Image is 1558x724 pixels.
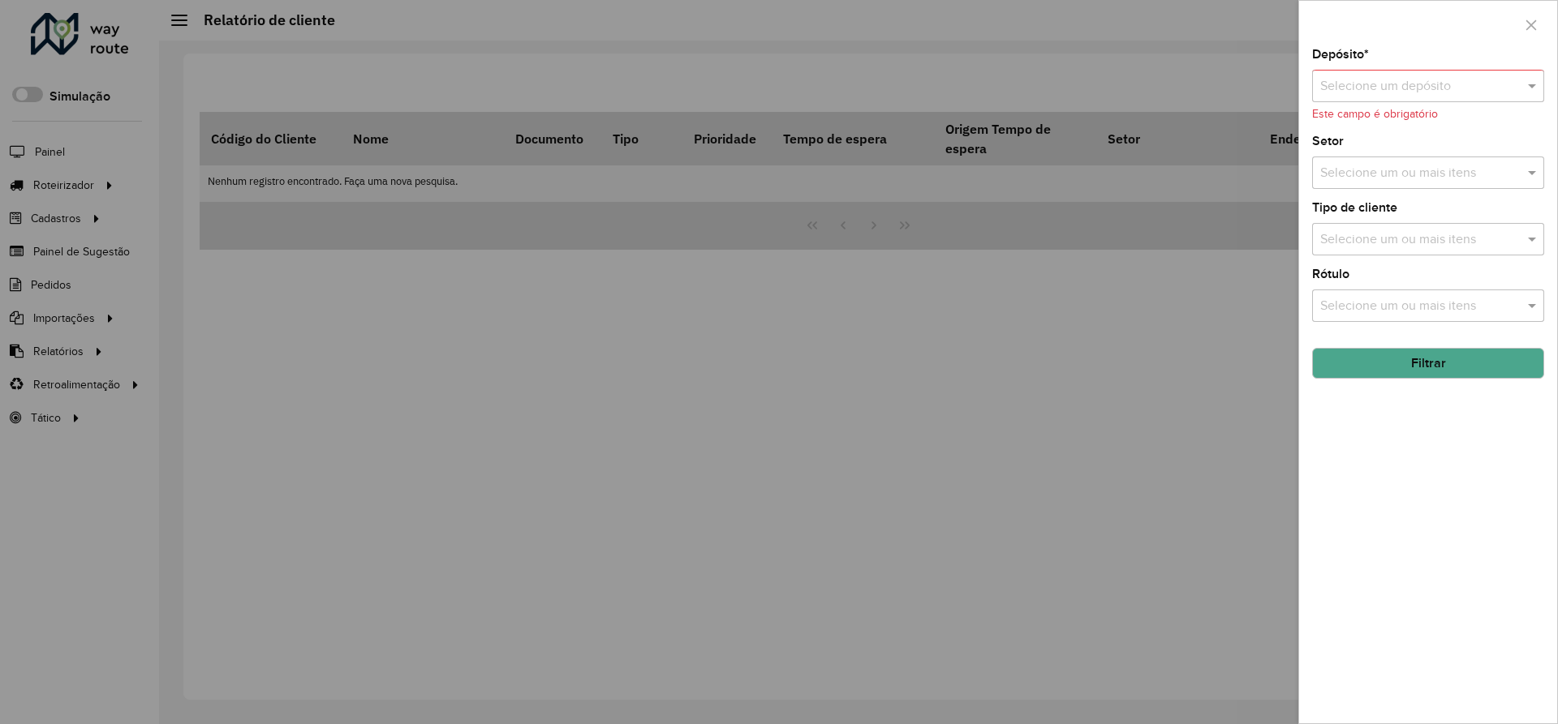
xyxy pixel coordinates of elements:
[1312,264,1349,284] label: Rótulo
[1312,131,1344,151] label: Setor
[1312,348,1544,379] button: Filtrar
[1312,45,1369,64] label: Depósito
[1312,198,1397,217] label: Tipo de cliente
[1312,108,1438,120] formly-validation-message: Este campo é obrigatório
